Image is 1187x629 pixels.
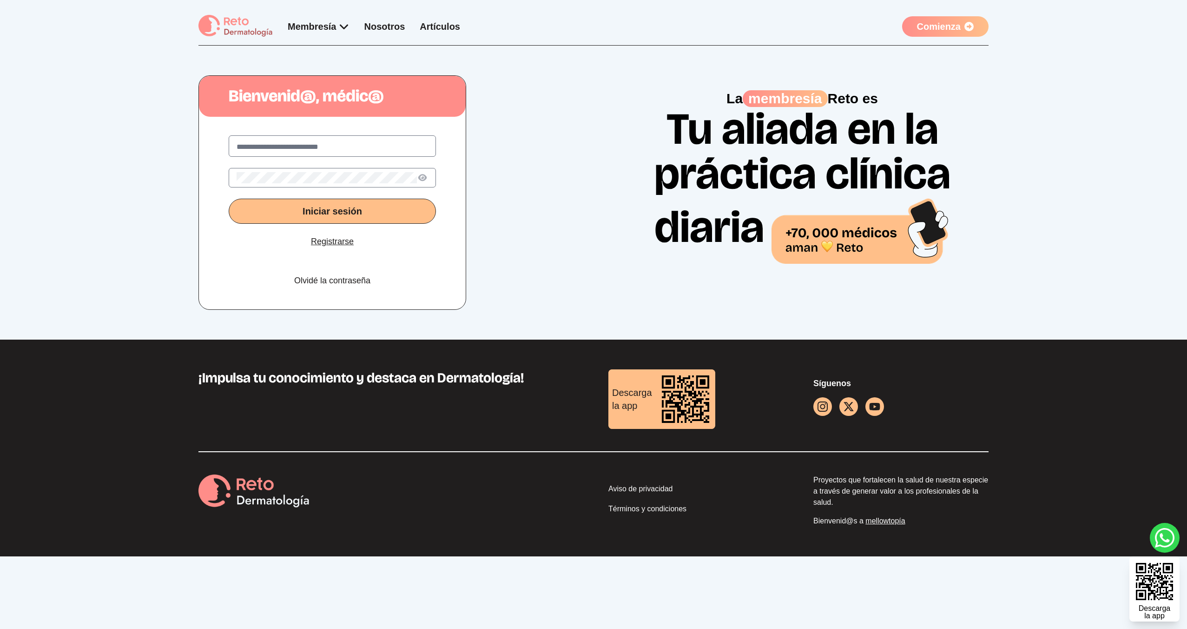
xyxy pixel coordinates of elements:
img: download reto dermatología qr [656,369,715,429]
img: logo Reto dermatología [198,15,273,38]
a: whatsapp button [1150,523,1180,553]
span: membresía [743,90,827,107]
a: Aviso de privacidad [608,483,784,498]
span: Iniciar sesión [303,206,362,216]
a: Artículos [420,21,460,32]
p: Bienvenid@s a [813,515,989,527]
a: Olvidé la contraseña [294,274,370,287]
p: Proyectos que fortalecen la salud de nuestra especie a través de generar valor a los profesionale... [813,475,989,508]
p: Síguenos [813,377,989,390]
a: Comienza [902,16,989,37]
div: Membresía [288,20,350,33]
img: Reto Derma logo [198,475,310,509]
a: Nosotros [364,21,405,32]
button: Iniciar sesión [229,199,436,224]
h1: Tu aliada en la práctica clínica diaria [646,107,958,264]
a: mellowtopía [865,517,905,525]
div: Descarga la app [608,382,656,416]
h3: ¡Impulsa tu conocimiento y destaca en Dermatología! [198,369,579,386]
h1: Bienvenid@, médic@ [199,87,466,106]
a: instagram button [813,397,832,416]
a: Registrarse [311,235,354,248]
p: La Reto es [646,90,958,107]
a: facebook button [839,397,858,416]
a: youtube icon [865,397,884,416]
a: Términos y condiciones [608,503,784,518]
div: Descarga la app [1139,605,1170,620]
